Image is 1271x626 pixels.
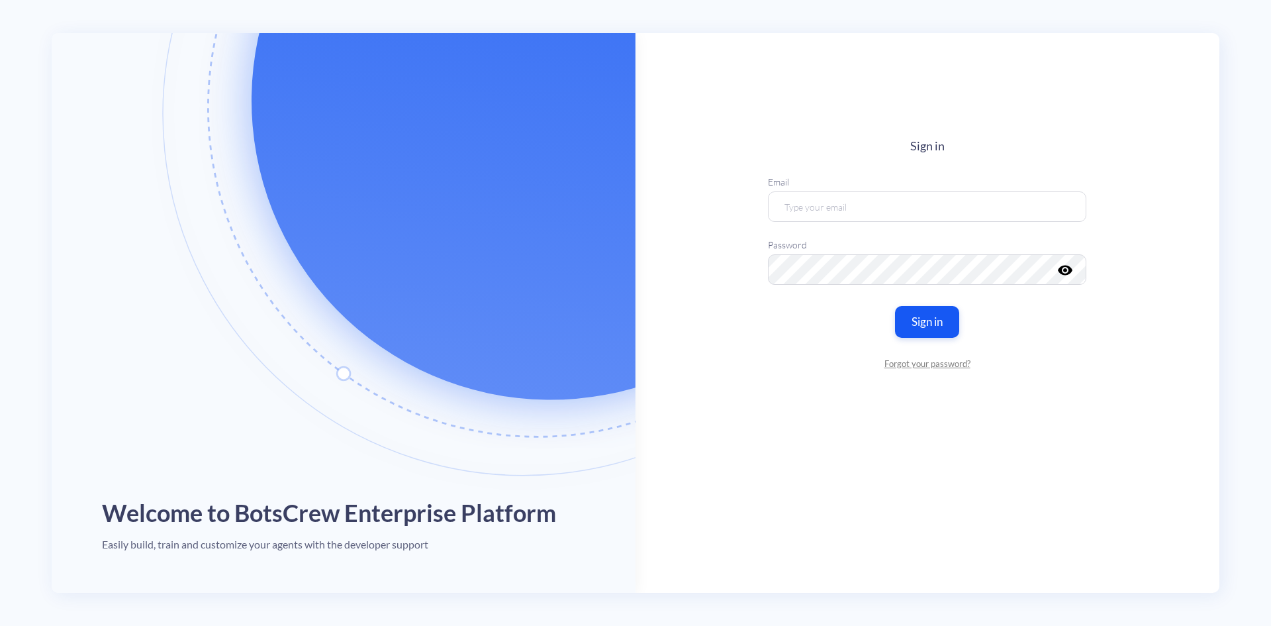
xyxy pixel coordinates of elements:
i: visibility [1058,262,1074,278]
h4: Easily build, train and customize your agents with the developer support [102,538,428,550]
button: Sign in [896,306,960,338]
input: Type your email [768,191,1086,222]
h4: Sign in [768,139,1086,154]
h1: Welcome to BotsCrew Enterprise Platform [102,499,556,527]
label: Email [768,175,1086,189]
button: visibility [1058,262,1071,270]
label: Password [768,238,1086,252]
a: Forgot your password? [768,358,1086,371]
